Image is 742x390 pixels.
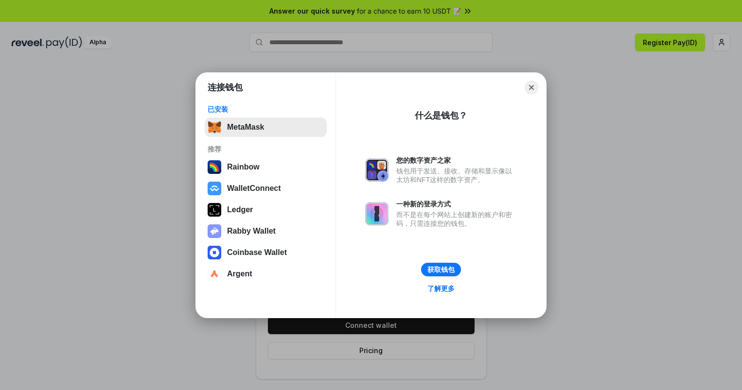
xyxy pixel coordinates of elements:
div: Argent [227,270,252,278]
div: 一种新的登录方式 [396,200,517,208]
button: Close [525,81,538,94]
h1: 连接钱包 [208,82,243,93]
button: Argent [205,264,327,284]
div: 了解更多 [427,284,455,293]
div: MetaMask [227,123,264,132]
button: Ledger [205,200,327,220]
div: WalletConnect [227,184,281,193]
button: Coinbase Wallet [205,243,327,262]
img: svg+xml,%3Csvg%20xmlns%3D%22http%3A%2F%2Fwww.w3.org%2F2000%2Fsvg%22%20width%3D%2228%22%20height%3... [208,203,221,217]
div: 钱包用于发送、接收、存储和显示像以太坊和NFT这样的数字资产。 [396,167,517,184]
button: 获取钱包 [421,263,461,276]
div: 而不是在每个网站上创建新的账户和密码，只需连接您的钱包。 [396,210,517,228]
img: svg+xml,%3Csvg%20fill%3D%22none%22%20height%3D%2233%22%20viewBox%3D%220%200%2035%2033%22%20width%... [208,120,221,134]
img: svg+xml,%3Csvg%20width%3D%22120%22%20height%3D%22120%22%20viewBox%3D%220%200%20120%20120%22%20fil... [208,160,221,174]
img: svg+xml,%3Csvg%20width%3D%2228%22%20height%3D%2228%22%20viewBox%3D%220%200%2028%2028%22%20fill%3D... [208,246,221,259]
div: 已安装 [208,105,324,114]
div: Rainbow [227,163,260,171]
img: svg+xml,%3Csvg%20xmlns%3D%22http%3A%2F%2Fwww.w3.org%2F2000%2Fsvg%22%20fill%3D%22none%22%20viewBox... [208,224,221,238]
img: svg+xml,%3Csvg%20xmlns%3D%22http%3A%2F%2Fwww.w3.org%2F2000%2Fsvg%22%20fill%3D%22none%22%20viewBox... [365,158,389,182]
a: 了解更多 [422,282,460,295]
div: 什么是钱包？ [415,110,467,121]
div: Coinbase Wallet [227,248,287,257]
div: 获取钱包 [427,265,455,274]
button: Rainbow [205,157,327,177]
img: svg+xml,%3Csvg%20xmlns%3D%22http%3A%2F%2Fwww.w3.org%2F2000%2Fsvg%22%20fill%3D%22none%22%20viewBox... [365,202,389,225]
img: svg+xml,%3Csvg%20width%3D%2228%22%20height%3D%2228%22%20viewBox%3D%220%200%2028%2028%22%20fill%3D... [208,267,221,281]
button: WalletConnect [205,179,327,198]
div: 推荐 [208,145,324,153]
div: 您的数字资产之家 [396,156,517,165]
button: MetaMask [205,118,327,137]
img: svg+xml,%3Csvg%20width%3D%2228%22%20height%3D%2228%22%20viewBox%3D%220%200%2028%2028%22%20fill%3D... [208,182,221,195]
div: Ledger [227,205,253,214]
button: Rabby Wallet [205,221,327,241]
div: Rabby Wallet [227,227,276,236]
